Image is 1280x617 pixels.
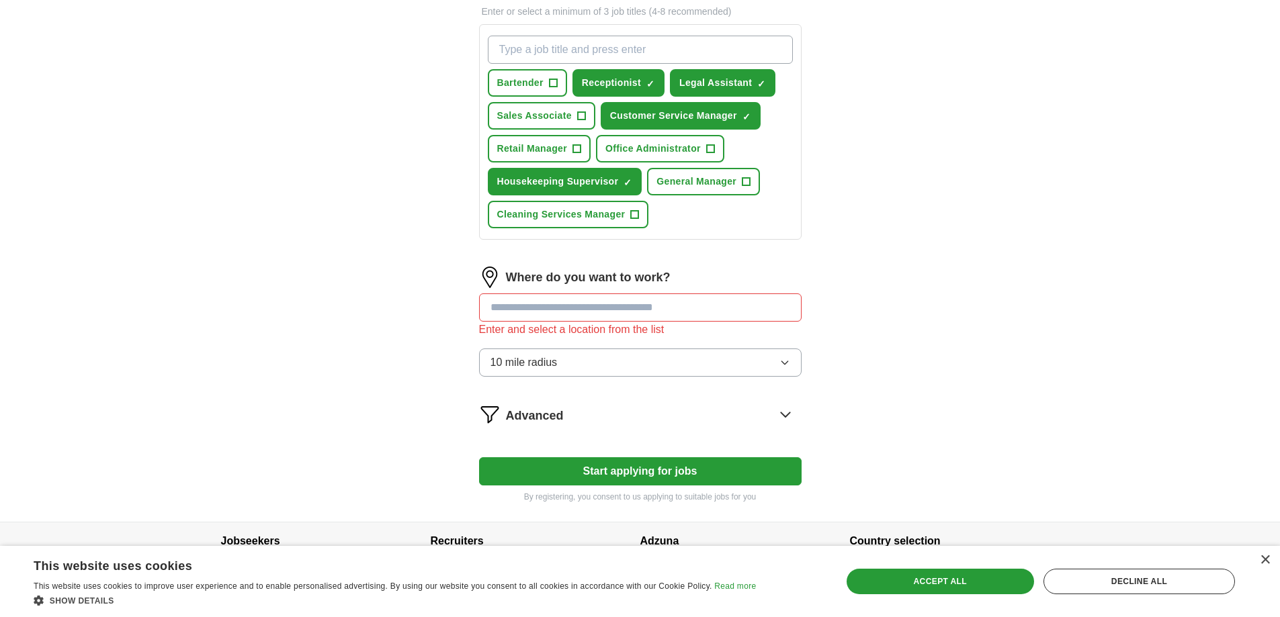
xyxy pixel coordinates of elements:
[582,76,641,90] span: Receptionist
[479,404,501,425] img: filter
[1260,555,1270,565] div: Close
[714,581,756,591] a: Read more, opens a new window
[1043,569,1235,594] div: Decline all
[646,79,654,89] span: ✓
[490,354,558,371] span: 10 mile radius
[497,207,626,222] span: Cleaning Services Manager
[479,267,501,288] img: location.png
[847,569,1034,594] div: Accept all
[624,177,632,188] span: ✓
[497,175,619,189] span: Housekeeping Supervisor
[647,168,760,195] button: General Manager
[488,102,595,130] button: Sales Associate
[572,69,665,97] button: Receptionist✓
[610,109,737,123] span: Customer Service Manager
[34,581,712,591] span: This website uses cookies to improve user experience and to enable personalised advertising. By u...
[34,554,722,574] div: This website uses cookies
[479,348,802,377] button: 10 mile radius
[656,175,736,189] span: General Manager
[601,102,761,130] button: Customer Service Manager✓
[479,457,802,485] button: Start applying for jobs
[34,594,756,607] div: Show details
[497,76,544,90] span: Bartender
[742,111,751,122] span: ✓
[479,491,802,503] p: By registering, you consent to us applying to suitable jobs for you
[679,76,752,90] span: Legal Assistant
[670,69,775,97] button: Legal Assistant✓
[479,322,802,338] div: Enter and select a location from the list
[488,168,642,195] button: Housekeeping Supervisor✓
[506,407,564,425] span: Advanced
[497,109,572,123] span: Sales Associate
[596,135,724,162] button: Office Administrator
[50,596,114,606] span: Show details
[497,142,568,156] span: Retail Manager
[506,269,671,287] label: Where do you want to work?
[757,79,765,89] span: ✓
[605,142,701,156] span: Office Administrator
[488,36,793,64] input: Type a job title and press enter
[479,5,802,19] p: Enter or select a minimum of 3 job titles (4-8 recommended)
[488,135,591,162] button: Retail Manager
[488,201,649,228] button: Cleaning Services Manager
[850,522,1060,560] h4: Country selection
[488,69,567,97] button: Bartender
